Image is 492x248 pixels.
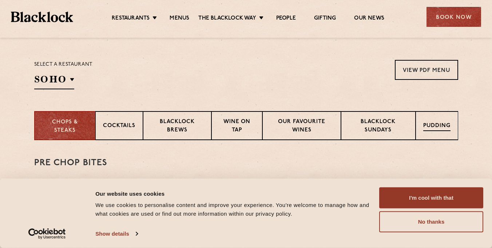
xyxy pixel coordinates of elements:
[306,177,313,187] p: 2
[198,15,256,23] a: The Blacklock Way
[451,177,458,187] p: 2
[95,189,371,198] div: Our website uses cookies
[379,211,483,232] button: No thanks
[314,15,336,23] a: Gifting
[34,177,160,197] p: [PERSON_NAME] Potted Meats & [PERSON_NAME]
[349,118,408,135] p: Blacklock Sundays
[270,118,333,135] p: Our favourite wines
[426,7,481,27] div: Book Now
[151,118,204,135] p: Blacklock Brews
[179,177,232,187] p: Egg & Anchovy
[11,12,73,22] img: BL_Textured_Logo-footer-cropped.svg
[161,177,168,187] p: 2
[34,158,458,168] h3: Pre Chop Bites
[42,118,88,135] p: Chops & Steaks
[112,15,150,23] a: Restaurants
[95,201,371,218] div: We use cookies to personalise content and improve your experience. You're welcome to manage how a...
[276,15,296,23] a: People
[354,15,384,23] a: Our News
[103,122,135,131] p: Cocktails
[324,177,381,187] p: Cheese & Pickle
[95,228,138,239] a: Show details
[395,60,458,80] a: View PDF Menu
[219,118,255,135] p: Wine on Tap
[34,73,74,89] h2: SOHO
[379,187,483,208] button: I'm cool with that
[15,228,79,239] a: Usercentrics Cookiebot - opens in a new window
[34,60,93,69] p: Select a restaurant
[423,122,451,131] p: Pudding
[170,15,189,23] a: Menus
